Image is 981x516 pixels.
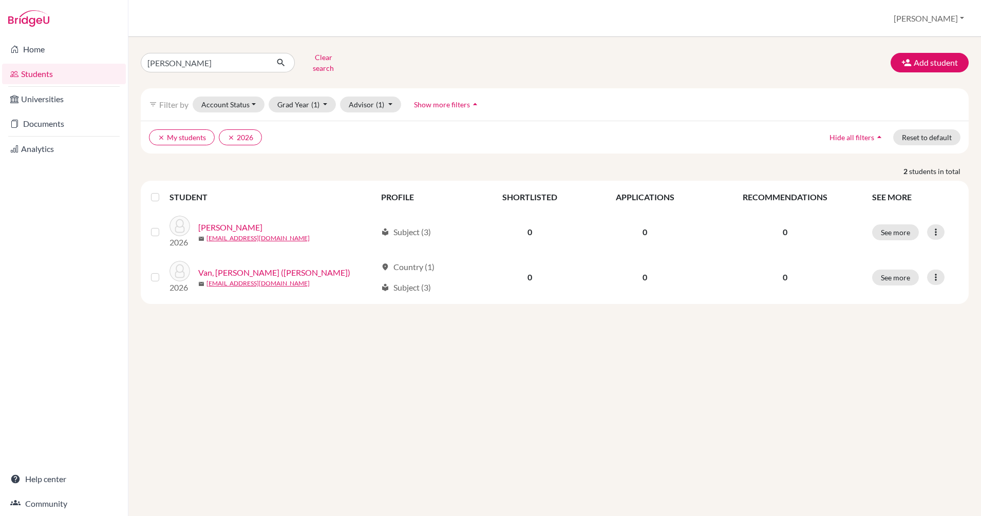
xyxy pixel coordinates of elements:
[821,129,893,145] button: Hide all filtersarrow_drop_up
[381,226,431,238] div: Subject (3)
[381,261,435,273] div: Country (1)
[586,209,704,255] td: 0
[704,185,866,209] th: RECOMMENDATIONS
[375,185,474,209] th: PROFILE
[149,100,157,108] i: filter_list
[381,281,431,294] div: Subject (3)
[891,53,969,72] button: Add student
[381,263,389,271] span: location_on
[866,185,965,209] th: SEE MORE
[193,97,265,112] button: Account Status
[149,129,215,145] button: clearMy students
[2,469,126,489] a: Help center
[889,9,969,28] button: [PERSON_NAME]
[219,129,262,145] button: clear2026
[158,134,165,141] i: clear
[206,234,310,243] a: [EMAIL_ADDRESS][DOMAIN_NAME]
[710,271,860,283] p: 0
[829,133,874,142] span: Hide all filters
[414,100,470,109] span: Show more filters
[470,99,480,109] i: arrow_drop_up
[311,100,319,109] span: (1)
[874,132,884,142] i: arrow_drop_up
[474,209,586,255] td: 0
[381,228,389,236] span: local_library
[2,493,126,514] a: Community
[376,100,384,109] span: (1)
[8,10,49,27] img: Bridge-U
[474,185,586,209] th: SHORTLISTED
[2,89,126,109] a: Universities
[169,236,190,249] p: 2026
[169,185,375,209] th: STUDENT
[141,53,268,72] input: Find student by name...
[872,270,919,285] button: See more
[206,279,310,288] a: [EMAIL_ADDRESS][DOMAIN_NAME]
[381,283,389,292] span: local_library
[2,113,126,134] a: Documents
[2,64,126,84] a: Students
[710,226,860,238] p: 0
[909,166,969,177] span: students in total
[405,97,489,112] button: Show more filtersarrow_drop_up
[198,281,204,287] span: mail
[295,49,352,76] button: Clear search
[903,166,909,177] strong: 2
[893,129,960,145] button: Reset to default
[474,255,586,300] td: 0
[340,97,401,112] button: Advisor(1)
[2,139,126,159] a: Analytics
[198,266,350,279] a: Van, [PERSON_NAME] ([PERSON_NAME])
[586,185,704,209] th: APPLICATIONS
[586,255,704,300] td: 0
[169,261,190,281] img: Van, Hao Nhien (Alex)
[228,134,235,141] i: clear
[269,97,336,112] button: Grad Year(1)
[198,236,204,242] span: mail
[159,100,188,109] span: Filter by
[169,281,190,294] p: 2026
[198,221,262,234] a: [PERSON_NAME]
[872,224,919,240] button: See more
[2,39,126,60] a: Home
[169,216,190,236] img: Chau, Alexander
